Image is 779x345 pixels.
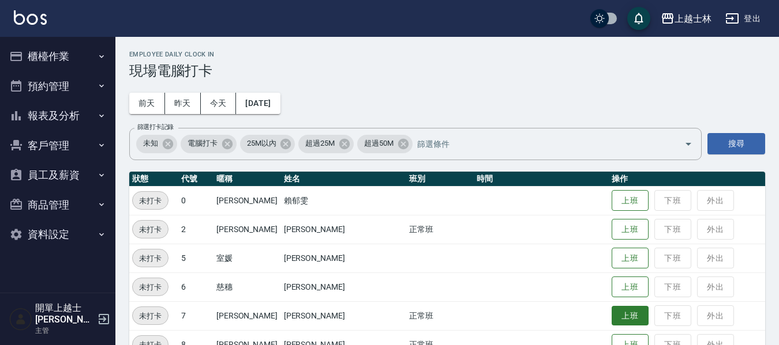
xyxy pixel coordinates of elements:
td: 5 [178,244,214,272]
td: 室媛 [214,244,281,272]
button: 上班 [612,190,649,211]
button: Open [679,135,698,153]
div: 上越士林 [675,12,711,26]
th: 時間 [474,172,609,187]
img: Person [9,308,32,331]
button: 前天 [129,93,165,114]
td: 正常班 [406,301,474,330]
th: 班別 [406,172,474,187]
label: 篩選打卡記錄 [137,123,174,131]
button: 搜尋 [707,133,765,154]
input: 篩選條件 [414,134,664,154]
button: [DATE] [236,93,280,114]
div: 25M以內 [240,135,295,153]
td: [PERSON_NAME] [214,301,281,330]
th: 代號 [178,172,214,187]
h2: Employee Daily Clock In [129,51,765,58]
td: [PERSON_NAME] [281,272,407,301]
div: 超過50M [357,135,413,153]
h3: 現場電腦打卡 [129,63,765,79]
span: 未打卡 [133,252,168,264]
button: 上班 [612,219,649,240]
button: 上越士林 [656,7,716,31]
td: [PERSON_NAME] [214,186,281,215]
th: 狀態 [129,172,178,187]
button: save [627,7,650,30]
p: 主管 [35,325,94,336]
td: 賴郁雯 [281,186,407,215]
button: 商品管理 [5,190,111,220]
img: Logo [14,10,47,25]
div: 超過25M [298,135,354,153]
span: 未打卡 [133,281,168,293]
td: 2 [178,215,214,244]
td: [PERSON_NAME] [281,215,407,244]
span: 電腦打卡 [181,138,224,149]
span: 超過50M [357,138,400,149]
td: 0 [178,186,214,215]
button: 今天 [201,93,237,114]
button: 報表及分析 [5,101,111,131]
td: [PERSON_NAME] [281,301,407,330]
th: 操作 [609,172,765,187]
button: 員工及薪資 [5,160,111,190]
td: 正常班 [406,215,474,244]
div: 未知 [136,135,177,153]
span: 未打卡 [133,223,168,236]
button: 預約管理 [5,71,111,101]
button: 上班 [612,276,649,298]
span: 未打卡 [133,195,168,207]
button: 昨天 [165,93,201,114]
td: 慈穗 [214,272,281,301]
span: 超過25M [298,138,342,149]
h5: 開單上越士[PERSON_NAME] [35,302,94,325]
button: 登出 [721,8,765,29]
td: 6 [178,272,214,301]
button: 資料設定 [5,219,111,249]
button: 上班 [612,306,649,326]
th: 暱稱 [214,172,281,187]
span: 未打卡 [133,310,168,322]
td: [PERSON_NAME] [281,244,407,272]
span: 未知 [136,138,165,149]
button: 客戶管理 [5,131,111,161]
th: 姓名 [281,172,407,187]
button: 櫃檯作業 [5,41,111,71]
div: 電腦打卡 [181,135,237,153]
button: 上班 [612,248,649,269]
span: 25M以內 [240,138,283,149]
td: 7 [178,301,214,330]
td: [PERSON_NAME] [214,215,281,244]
